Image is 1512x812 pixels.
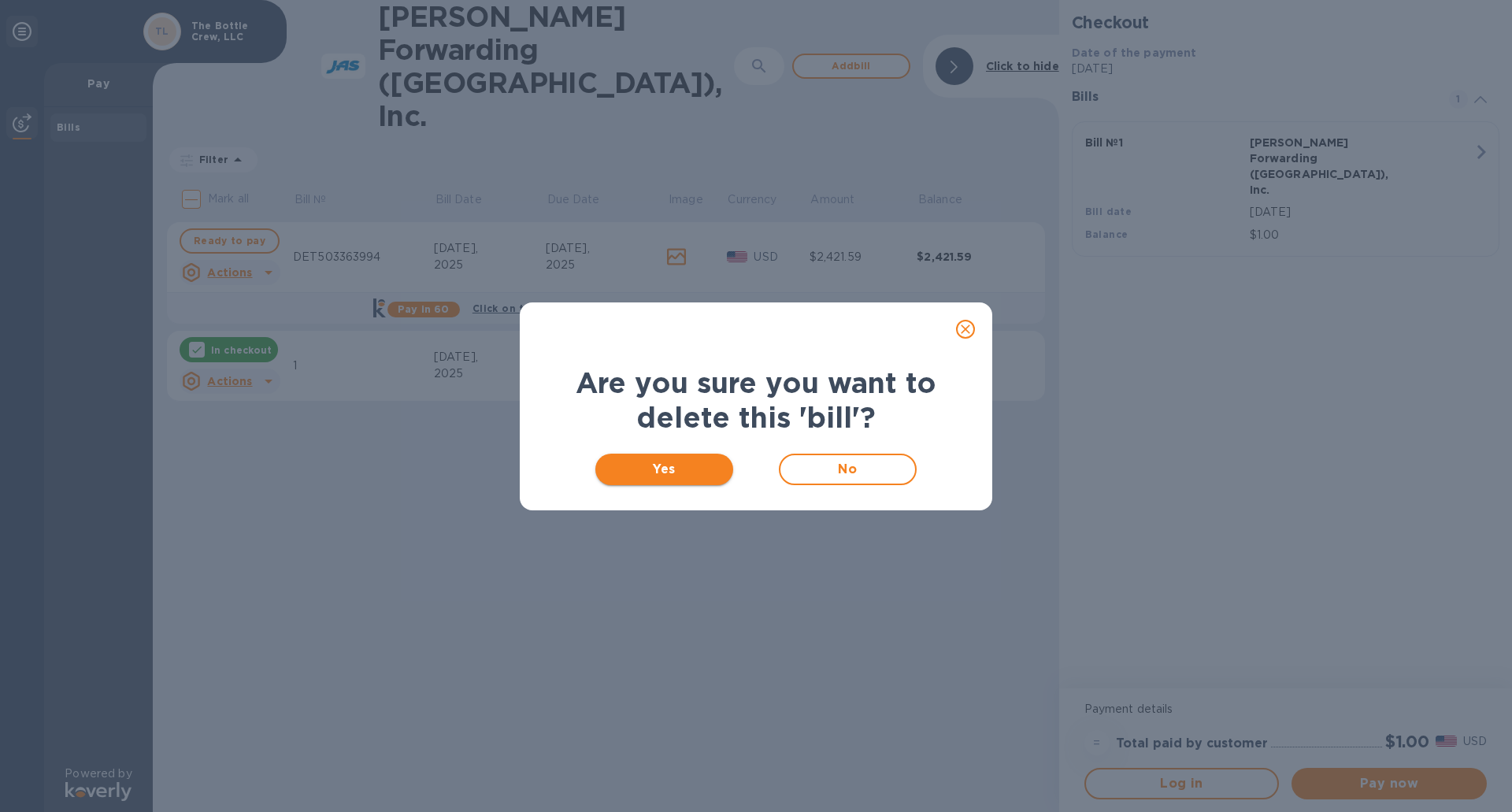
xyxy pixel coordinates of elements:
[947,310,984,348] button: close
[576,365,936,435] b: Are you sure you want to delete this 'bill'?
[793,460,902,479] span: No
[595,454,733,485] button: Yes
[608,460,721,479] span: Yes
[779,454,917,485] button: No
